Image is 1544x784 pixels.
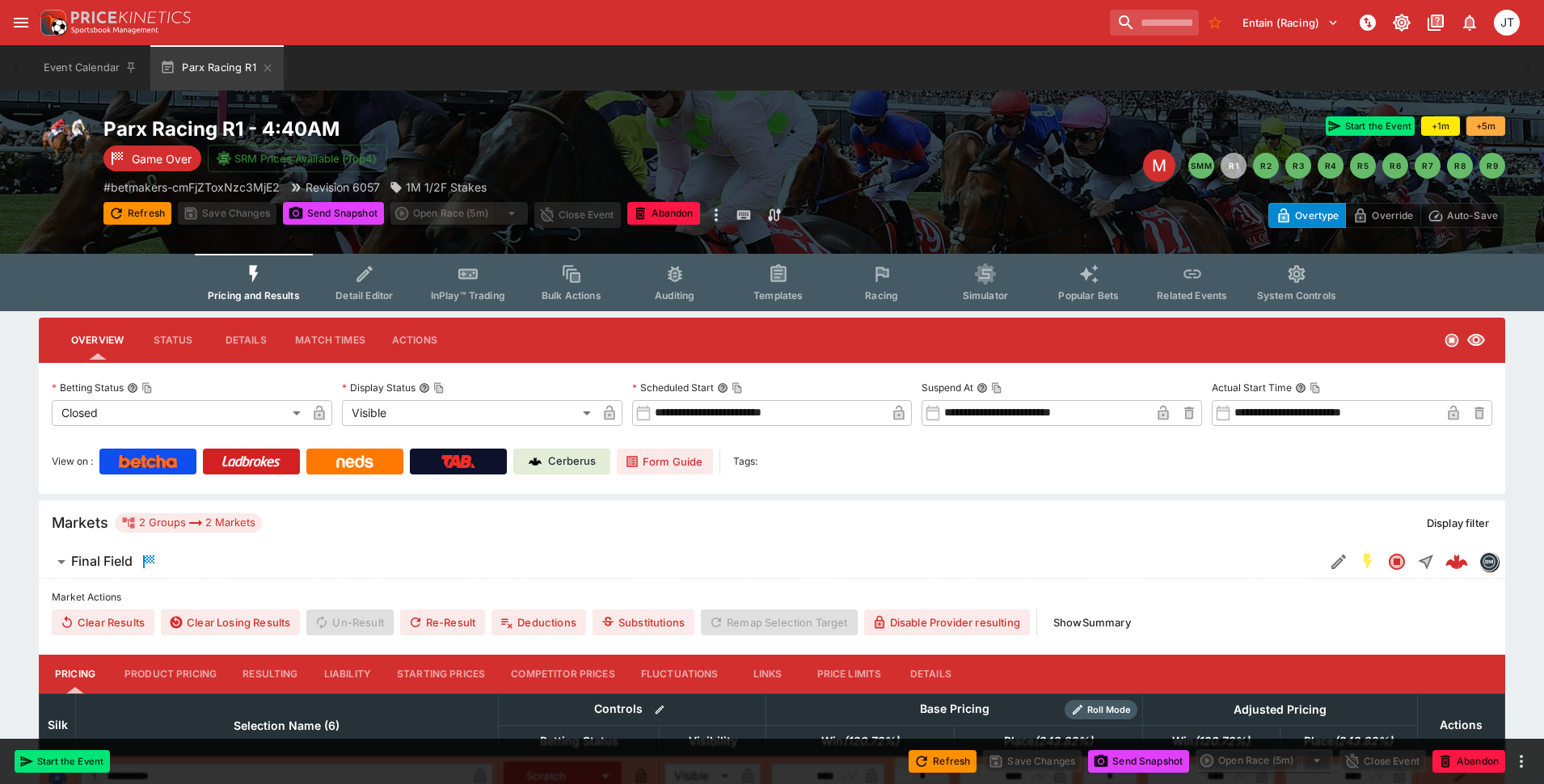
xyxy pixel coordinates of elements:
div: Start From [1268,203,1505,228]
button: Start the Event [1326,116,1415,136]
span: Detail Editor [335,289,393,301]
p: Override [1372,207,1413,224]
button: Substitutions [593,609,694,635]
div: betmakers [1479,552,1499,571]
svg: Visible [1466,331,1486,350]
span: Auditing [655,289,694,301]
button: Copy To Clipboard [433,382,445,394]
button: SGM Enabled [1353,547,1382,576]
button: Liability [311,655,384,693]
button: Copy To Clipboard [991,382,1002,394]
img: Betcha [119,455,177,468]
button: Scheduled StartCopy To Clipboard [717,382,728,394]
button: R4 [1318,153,1344,179]
span: Win(120.72%) [804,731,917,751]
button: Price Limits [804,655,895,693]
button: Toggle light/dark mode [1387,8,1416,37]
span: Visibility [671,731,755,751]
button: Display StatusCopy To Clipboard [419,382,430,394]
div: split button [1196,749,1333,772]
button: more [1512,752,1531,771]
button: Select Tenant [1233,10,1348,36]
button: R2 [1253,153,1279,179]
th: Controls [498,693,766,725]
img: betmakers [1480,553,1498,571]
button: Re-Result [400,609,485,635]
button: Abandon [627,202,700,225]
p: Overtype [1295,207,1339,224]
button: Starting Prices [384,655,498,693]
button: Documentation [1421,8,1450,37]
label: View on : [52,449,93,474]
button: R6 [1382,153,1408,179]
div: split button [390,202,528,225]
th: Actions [1417,693,1504,756]
button: Overview [58,321,137,360]
img: logo-cerberus--red.svg [1445,550,1468,573]
button: Competitor Prices [498,655,628,693]
div: Visible [342,400,597,426]
img: Sportsbook Management [71,27,158,34]
button: Refresh [103,202,171,225]
button: Match Times [282,321,378,360]
span: Betting Status [522,731,636,751]
p: Revision 6057 [306,179,380,196]
div: Show/hide Price Roll mode configuration. [1065,700,1137,719]
p: Scheduled Start [632,381,714,394]
button: Copy To Clipboard [732,382,743,394]
span: Popular Bets [1058,289,1119,301]
svg: Closed [1444,332,1460,348]
button: Parx Racing R1 [150,45,283,91]
button: Copy To Clipboard [141,382,153,394]
h5: Markets [52,513,108,532]
span: InPlay™ Trading [431,289,505,301]
button: R9 [1479,153,1505,179]
button: R1 [1221,153,1247,179]
em: ( 120.72 %) [1194,731,1250,751]
button: Event Calendar [34,45,147,91]
button: Send Snapshot [1088,750,1189,773]
button: Pricing [39,655,112,693]
img: Cerberus [529,455,542,468]
button: Details [894,655,967,693]
button: SMM [1188,153,1214,179]
img: horse_racing.png [39,116,91,168]
button: R8 [1447,153,1473,179]
button: ShowSummary [1044,609,1141,635]
span: Simulator [963,289,1008,301]
label: Tags: [733,449,757,474]
h6: Final Field [71,553,133,570]
div: Edit Meeting [1143,150,1175,182]
img: Ladbrokes [221,455,281,468]
em: ( 243.82 %) [1334,731,1393,751]
button: Links [732,655,804,693]
span: Pricing and Results [208,289,300,301]
span: Mark an event as closed and abandoned. [627,204,700,221]
h2: Copy To Clipboard [103,116,804,141]
button: open drawer [6,8,36,37]
button: Start the Event [15,750,110,773]
button: R7 [1415,153,1441,179]
button: Clear Results [52,609,154,635]
p: Game Over [132,150,192,167]
nav: pagination navigation [1188,153,1505,179]
button: Abandon [1432,750,1505,773]
button: R5 [1350,153,1376,179]
button: Deductions [491,609,586,635]
button: Disable Provider resulting [864,609,1030,635]
p: 1M 1/2F Stakes [406,179,487,196]
button: Josh Tanner [1489,5,1525,40]
input: search [1110,10,1199,36]
a: 24e4dd99-b35b-49ae-beeb-8248950d17cf [1441,546,1473,578]
span: Un-Result [306,609,393,635]
div: 2 Groups 2 Markets [121,513,255,533]
p: Auto-Save [1447,207,1498,224]
span: Related Events [1157,289,1227,301]
button: Details [209,321,282,360]
div: Josh Tanner [1494,10,1520,36]
span: Templates [753,289,803,301]
label: Market Actions [52,585,1492,609]
button: Auto-Save [1420,203,1505,228]
button: Actions [378,321,451,360]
